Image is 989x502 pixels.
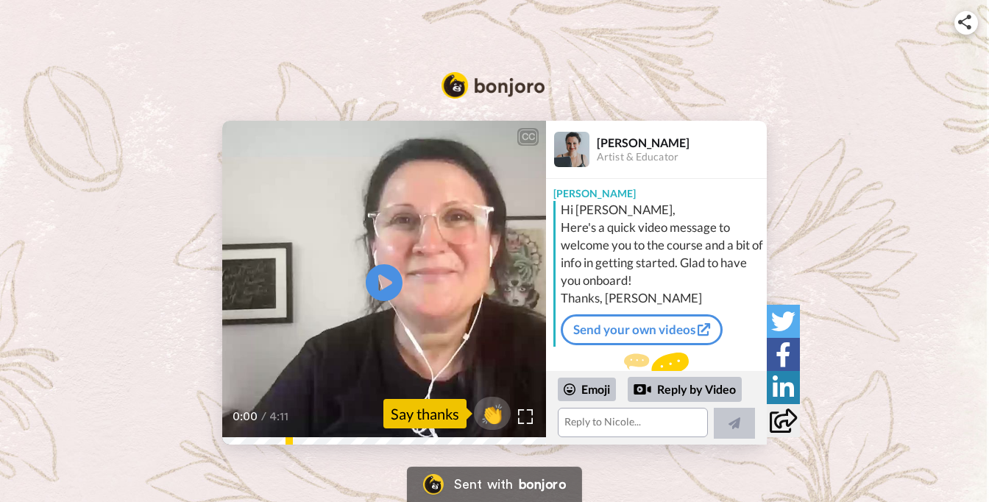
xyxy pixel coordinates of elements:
[474,402,511,425] span: 👏
[454,478,513,491] div: Sent with
[546,179,767,201] div: [PERSON_NAME]
[561,201,763,307] div: Hi [PERSON_NAME], Here's a quick video message to welcome you to the course and a bit of info in ...
[261,408,266,425] span: /
[628,377,742,402] div: Reply by Video
[546,353,767,406] div: Send [PERSON_NAME] a reply.
[442,72,545,99] img: Bonjoro Logo
[597,151,766,163] div: Artist & Educator
[233,408,258,425] span: 0:00
[519,130,537,144] div: CC
[561,314,723,345] a: Send your own videos
[634,381,651,398] div: Reply by Video
[407,467,582,502] a: Bonjoro LogoSent withbonjoro
[519,478,566,491] div: bonjoro
[474,397,511,430] button: 👏
[518,409,533,424] img: Full screen
[269,408,295,425] span: 4:11
[423,474,444,495] img: Bonjoro Logo
[383,399,467,428] div: Say thanks
[624,353,689,382] img: message.svg
[958,15,971,29] img: ic_share.svg
[558,378,616,401] div: Emoji
[554,132,589,167] img: Profile Image
[597,135,766,149] div: [PERSON_NAME]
